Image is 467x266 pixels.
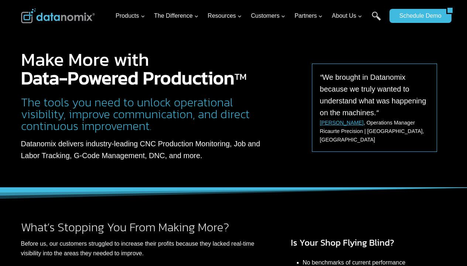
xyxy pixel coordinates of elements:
[295,11,323,21] span: Partners
[21,50,281,87] h1: Make More with
[291,236,446,249] h3: Is Your Shop Flying Blind?
[320,119,415,127] p: , Operations Manager
[21,221,270,233] h2: What’s Stopping You From Making More?
[154,11,199,21] span: The Difference
[208,11,242,21] span: Resources
[320,73,322,81] em: “
[320,120,363,126] a: [PERSON_NAME]
[372,11,381,28] a: Search
[113,4,386,28] nav: Primary Navigation
[389,9,446,23] a: Schedule Demo
[21,239,270,258] p: Before us, our customers struggled to increase their profits because they lacked real-time visibi...
[234,69,247,83] sup: TM
[21,64,234,92] strong: Data-Powered Production
[21,96,281,132] h2: The tools you need to unlock operational visibility, improve communication, and direct continuous...
[320,127,429,144] p: Ricaurte Precision | [GEOGRAPHIC_DATA], [GEOGRAPHIC_DATA]
[251,11,285,21] span: Customers
[21,8,95,23] img: Datanomix
[376,109,379,117] em: “
[116,11,145,21] span: Products
[332,11,362,21] span: About Us
[21,138,281,161] p: Datanomix delivers industry-leading CNC Production Monitoring, Job and Labor Tracking, G-Code Man...
[320,71,429,119] p: We brought in Datanomix because we truly wanted to understand what was happening on the machines.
